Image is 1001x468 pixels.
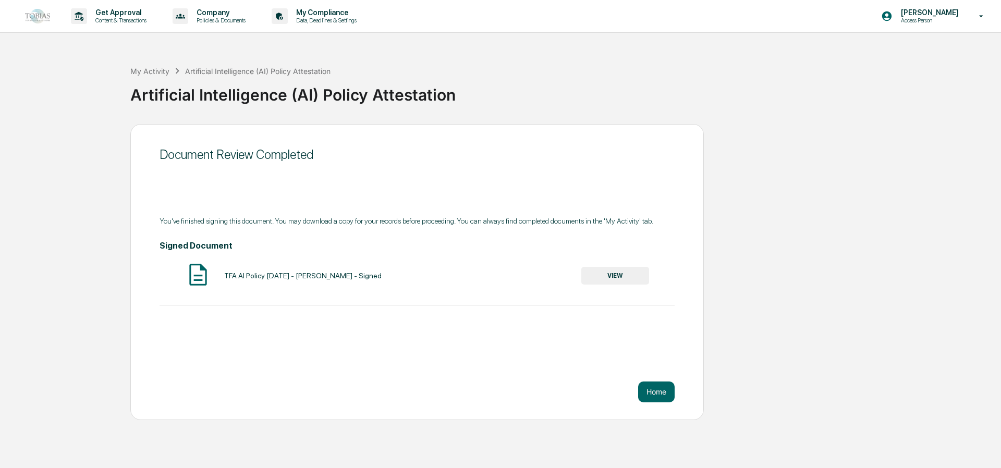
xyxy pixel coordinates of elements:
[25,9,50,23] img: logo
[638,381,675,402] button: Home
[160,217,675,225] div: You've finished signing this document. You may download a copy for your records before proceeding...
[288,17,362,24] p: Data, Deadlines & Settings
[224,272,382,280] div: TFA AI Policy [DATE] - [PERSON_NAME] - Signed
[87,17,152,24] p: Content & Transactions
[893,8,964,17] p: [PERSON_NAME]
[185,67,331,76] div: Artificial Intelligence (AI) Policy Attestation
[160,147,675,162] div: Document Review Completed
[160,241,675,251] h4: Signed Document
[288,8,362,17] p: My Compliance
[188,8,251,17] p: Company
[185,262,211,288] img: Document Icon
[130,77,996,104] div: Artificial Intelligence (AI) Policy Attestation
[130,67,169,76] div: My Activity
[893,17,964,24] p: Access Person
[87,8,152,17] p: Get Approval
[188,17,251,24] p: Policies & Documents
[581,267,649,285] button: VIEW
